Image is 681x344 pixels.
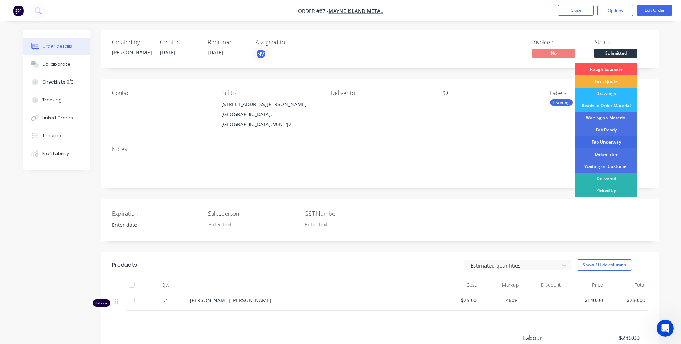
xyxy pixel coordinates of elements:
[594,49,637,59] button: Submitted
[42,79,74,85] div: Checklists 0/0
[657,320,674,337] iframe: Intercom live chat
[575,148,637,160] div: Deliverable
[13,5,24,16] img: Factory
[575,124,637,136] div: Fab Ready
[575,63,637,75] div: Rough Estimate
[298,8,329,14] span: Order #87 -
[523,334,587,342] span: Labour
[256,49,266,59] button: NV
[331,90,429,96] div: Deliver to
[437,278,479,292] div: Cost
[577,259,632,271] button: Show / Hide columns
[190,297,271,304] span: [PERSON_NAME] [PERSON_NAME]
[597,5,633,16] button: Options
[221,99,319,129] div: [STREET_ADDRESS][PERSON_NAME][GEOGRAPHIC_DATA], [GEOGRAPHIC_DATA], V0N 2J2
[558,5,594,16] button: Close
[5,3,18,16] button: go back
[160,49,176,56] span: [DATE]
[575,136,637,148] div: Fab Underway
[594,39,648,46] div: Status
[23,91,90,109] button: Tracking
[564,278,606,292] div: Price
[304,209,394,218] label: GST Number
[522,278,564,292] div: Discount
[550,90,648,96] div: Labels
[112,209,201,218] label: Expiration
[23,109,90,127] button: Linked Orders
[550,99,573,106] div: Training
[144,278,187,292] div: Qty
[575,88,637,100] div: Drawings
[23,145,90,163] button: Profitability
[125,3,138,16] div: Close
[221,99,319,109] div: [STREET_ADDRESS][PERSON_NAME]
[23,38,90,55] button: Order details
[23,73,90,91] button: Checklists 0/0
[575,75,637,88] div: Firm Quote
[440,296,477,304] span: $25.00
[575,173,637,185] div: Delivered
[112,90,210,96] div: Contact
[208,209,297,218] label: Salesperson
[567,296,603,304] span: $140.00
[23,55,90,73] button: Collaborate
[112,49,151,56] div: [PERSON_NAME]
[112,39,151,46] div: Created by
[532,49,575,58] span: No
[93,299,110,307] div: Labour
[256,39,327,46] div: Assigned to
[609,296,645,304] span: $280.00
[42,43,73,50] div: Order details
[594,49,637,58] span: Submitted
[160,39,199,46] div: Created
[637,5,672,16] button: Edit Order
[42,150,69,157] div: Profitability
[221,90,319,96] div: Bill to
[575,160,637,173] div: Waiting on Customer
[107,220,196,230] input: Enter date
[42,115,73,121] div: Linked Orders
[208,39,247,46] div: Required
[112,261,137,269] div: Products
[329,8,383,14] a: Mayne Island Metal
[532,39,586,46] div: Invoiced
[23,127,90,145] button: Timeline
[575,112,637,124] div: Waiting on Material
[42,97,62,103] div: Tracking
[221,109,319,129] div: [GEOGRAPHIC_DATA], [GEOGRAPHIC_DATA], V0N 2J2
[479,278,522,292] div: Markup
[575,100,637,112] div: Ready to Order Material
[482,296,519,304] span: 460%
[208,49,223,56] span: [DATE]
[440,90,538,96] div: PO
[575,185,637,197] div: Picked Up
[112,146,648,153] div: Notes
[606,278,648,292] div: Total
[164,296,167,304] span: 2
[42,61,70,68] div: Collaborate
[42,133,61,139] div: Timeline
[586,334,639,342] span: $280.00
